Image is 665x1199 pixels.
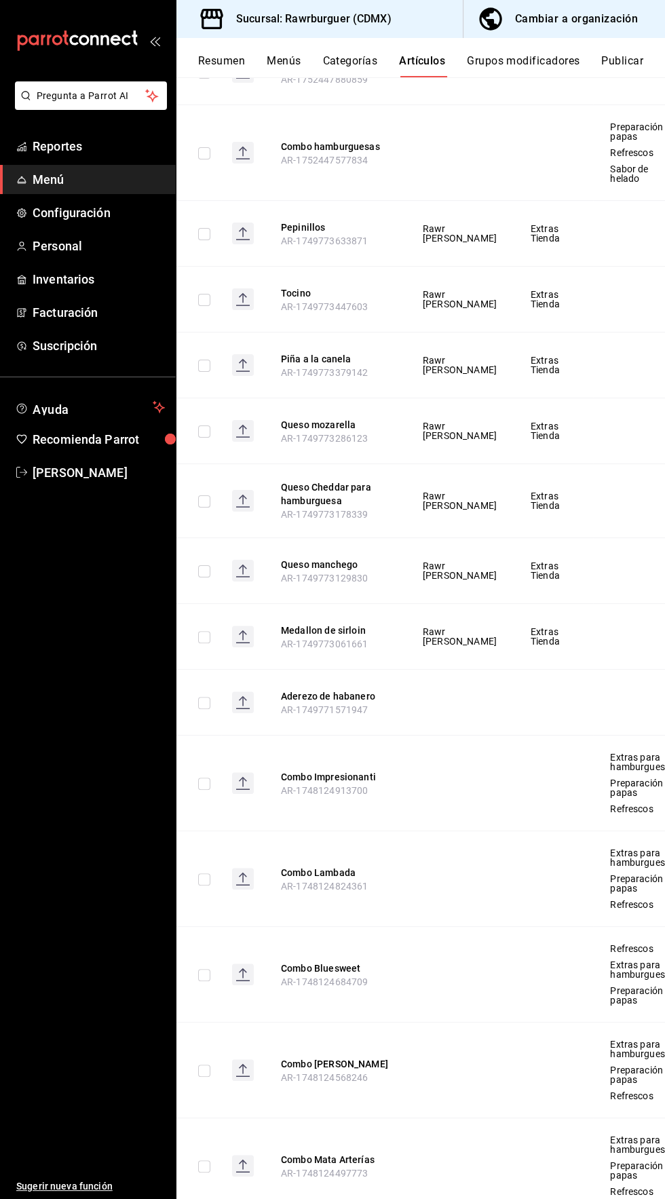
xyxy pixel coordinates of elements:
span: AR-1749771571947 [281,704,368,715]
button: edit-product-location [281,1057,389,1071]
span: AR-1749773286123 [281,433,368,444]
span: Extras Tienda [531,561,576,580]
button: Publicar [601,54,643,77]
span: Ayuda [33,399,147,415]
span: Extras Tienda [531,491,576,510]
span: AR-1748124684709 [281,976,368,987]
span: Extras Tienda [531,224,576,243]
span: Inventarios [33,270,165,288]
span: Rawr [PERSON_NAME] [423,356,497,375]
span: Pregunta a Parrot AI [37,89,146,103]
span: [PERSON_NAME] [33,463,165,482]
span: AR-1752447577834 [281,155,368,166]
span: Extras Tienda [531,356,576,375]
span: Reportes [33,137,165,155]
span: AR-1749773129830 [281,573,368,584]
button: edit-product-location [281,770,389,784]
button: edit-product-location [281,480,389,508]
button: edit-product-location [281,140,389,153]
span: AR-1749773633871 [281,235,368,246]
button: Categorías [323,54,378,77]
span: Personal [33,237,165,255]
button: open_drawer_menu [149,35,160,46]
span: AR-1748124497773 [281,1168,368,1179]
button: edit-product-location [281,1153,389,1166]
span: Rawr [PERSON_NAME] [423,421,497,440]
span: Rawr [PERSON_NAME] [423,491,497,510]
span: Rawr [PERSON_NAME] [423,561,497,580]
span: AR-1749773447603 [281,301,368,312]
div: navigation tabs [198,54,665,77]
span: AR-1748124824361 [281,881,368,892]
button: edit-product-location [281,221,389,234]
button: edit-product-location [281,962,389,975]
button: edit-product-location [281,866,389,879]
button: Menús [267,54,301,77]
span: Rawr [PERSON_NAME] [423,627,497,646]
button: Grupos modificadores [467,54,579,77]
span: Menú [33,170,165,189]
button: edit-product-location [281,558,389,571]
span: Extras Tienda [531,627,576,646]
span: Suscripción [33,337,165,355]
span: AR-1749773379142 [281,367,368,378]
button: Resumen [198,54,245,77]
span: Extras Tienda [531,421,576,440]
span: AR-1749773178339 [281,509,368,520]
a: Pregunta a Parrot AI [9,98,167,113]
button: edit-product-location [281,689,389,703]
span: AR-1752447880859 [281,74,368,85]
button: edit-product-location [281,624,389,637]
button: edit-product-location [281,286,389,300]
h3: Sucursal: Rawrburguer (CDMX) [225,11,392,27]
span: AR-1749773061661 [281,639,368,649]
span: Extras Tienda [531,290,576,309]
button: edit-product-location [281,352,389,366]
span: Rawr [PERSON_NAME] [423,290,497,309]
button: Pregunta a Parrot AI [15,81,167,110]
span: Rawr [PERSON_NAME] [423,224,497,243]
span: Configuración [33,204,165,222]
span: AR-1748124568246 [281,1072,368,1083]
span: Recomienda Parrot [33,430,165,449]
span: AR-1748124913700 [281,785,368,796]
span: Facturación [33,303,165,322]
button: edit-product-location [281,418,389,432]
span: Sugerir nueva función [16,1179,165,1194]
div: Cambiar a organización [515,9,638,28]
button: Artículos [399,54,445,77]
